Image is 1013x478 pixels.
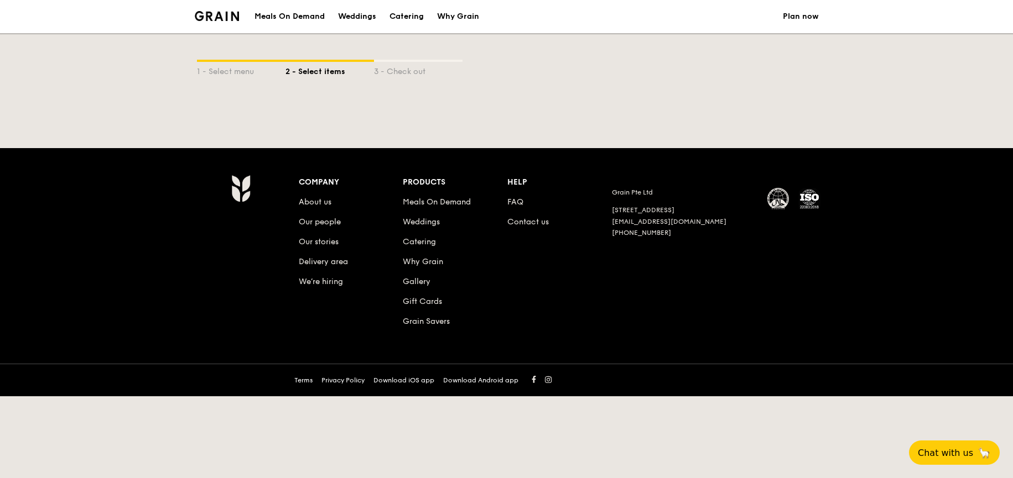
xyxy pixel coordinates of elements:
[299,175,403,190] div: Company
[197,62,285,77] div: 1 - Select menu
[612,188,755,197] div: Grain Pte Ltd
[299,197,331,207] a: About us
[909,440,1000,465] button: Chat with us🦙
[403,277,430,286] a: Gallery
[978,447,991,459] span: 🦙
[507,217,549,227] a: Contact us
[798,188,820,210] img: ISO Certified
[403,257,443,266] a: Why Grain
[403,217,440,227] a: Weddings
[373,376,434,385] a: Download iOS app
[299,217,341,227] a: Our people
[612,218,726,225] a: [EMAIL_ADDRESS][DOMAIN_NAME]
[612,206,755,215] div: [STREET_ADDRESS]
[403,197,471,207] a: Meals On Demand
[403,175,507,190] div: Products
[374,62,463,77] div: 3 - Check out
[507,197,523,207] a: FAQ
[767,188,789,210] img: MUIS Halal Certified
[299,257,348,266] a: Delivery area
[507,175,612,190] div: Help
[443,376,518,385] a: Download Android app
[195,11,240,21] img: Grain
[403,237,436,246] a: Catering
[285,62,374,77] div: 2 - Select items
[403,297,442,306] a: Gift Cards
[299,237,339,246] a: Our stories
[403,317,450,326] a: Grain Savers
[918,448,973,458] span: Chat with us
[195,11,240,21] a: Logotype
[294,376,313,385] a: Terms
[231,175,251,202] img: AYc88T3wAAAABJRU5ErkJggg==
[321,376,365,385] a: Privacy Policy
[299,277,343,286] a: We’re hiring
[612,229,671,237] a: [PHONE_NUMBER]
